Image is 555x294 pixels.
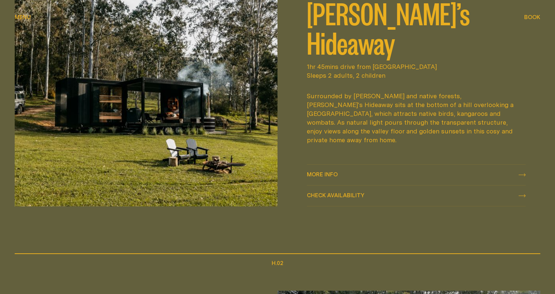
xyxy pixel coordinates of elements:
span: Check availability [307,192,364,198]
div: Surrounded by [PERSON_NAME] and native forests, [PERSON_NAME]'s Hideaway sits at the bottom of a ... [307,92,518,144]
span: Menu [15,14,31,20]
span: More info [307,172,338,177]
span: Book [524,14,540,20]
button: show booking tray [524,13,540,22]
span: Sleeps 2 adults, 2 children [307,71,526,80]
a: More info [307,165,526,185]
span: 1hr 45mins drive from [GEOGRAPHIC_DATA] [307,62,526,71]
button: check availability [307,185,526,206]
button: show menu [15,13,31,22]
